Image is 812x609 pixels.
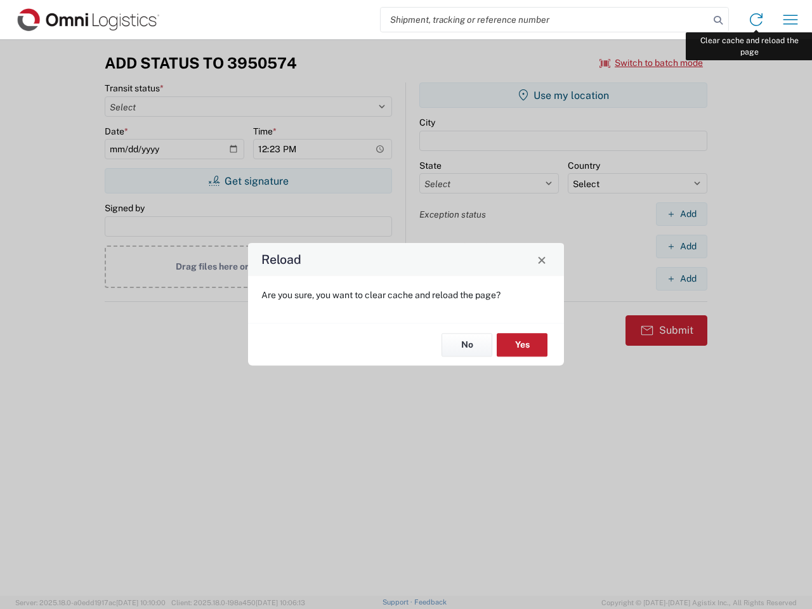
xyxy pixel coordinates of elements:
button: No [442,333,492,357]
input: Shipment, tracking or reference number [381,8,709,32]
p: Are you sure, you want to clear cache and reload the page? [261,289,551,301]
button: Yes [497,333,547,357]
button: Close [533,251,551,268]
h4: Reload [261,251,301,269]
